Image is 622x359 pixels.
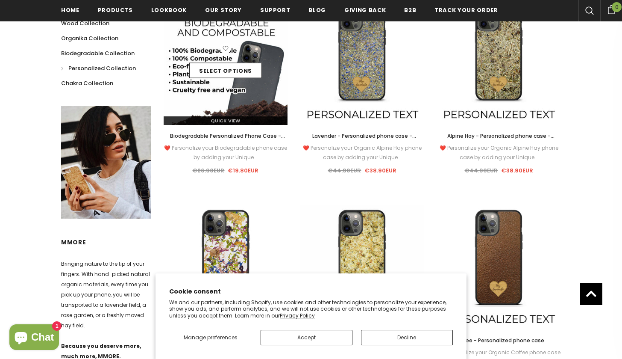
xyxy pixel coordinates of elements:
[170,132,285,149] span: Biodegradable Personalized Phone Case - Black
[164,143,288,162] div: ❤️ Personalize your Biodegradable phone case by adding your Unique...
[7,324,62,352] inbox-online-store-chat: Shopify online store chat
[169,287,453,296] h2: Cookie consent
[205,6,242,14] span: Our Story
[61,16,109,31] a: Wood Collection
[192,166,224,175] span: €26.90EUR
[501,166,533,175] span: €38.90EUR
[61,46,135,61] a: Biodegradable Collection
[344,6,386,14] span: Giving back
[300,143,424,162] div: ❤️ Personalize your Organic Alpine Hay phone case by adding your Unique...
[61,259,151,331] p: Bringing nature to the tip of your fingers. With hand-picked natural organic materials, every tim...
[612,2,622,12] span: 0
[61,34,118,42] span: Organika Collection
[98,6,133,14] span: Products
[61,61,136,76] a: Personalized Collection
[328,166,361,175] span: €44.90EUR
[164,116,288,125] a: Quick View
[261,330,352,345] button: Accept
[228,166,258,175] span: €19.80EUR
[447,132,555,149] span: Alpine Hay - Personalized phone case - Personalized gift
[68,64,136,72] span: Personalized Collection
[61,76,113,91] a: Chakra Collection
[189,63,262,78] a: Select options
[300,131,424,141] a: Lavender - Personalized phone case - Personalized gift
[260,6,290,14] span: support
[437,336,561,345] a: Coffee - Personalized phone case
[61,49,135,57] span: Biodegradable Collection
[61,6,79,14] span: Home
[600,4,622,14] a: 0
[434,6,498,14] span: Track your order
[169,299,453,319] p: We and our partners, including Shopify, use cookies and other technologies to personalize your ex...
[169,330,252,345] button: Manage preferences
[61,79,113,87] span: Chakra Collection
[437,143,561,162] div: ❤️ Personalize your Organic Alpine Hay phone case by adding your Unique...
[361,330,453,345] button: Decline
[280,312,315,319] a: Privacy Policy
[151,6,187,14] span: Lookbook
[61,31,118,46] a: Organika Collection
[404,6,416,14] span: B2B
[308,6,326,14] span: Blog
[454,337,544,344] span: Coffee - Personalized phone case
[164,131,288,141] a: Biodegradable Personalized Phone Case - Black
[61,238,86,246] span: MMORE
[364,166,396,175] span: €38.90EUR
[211,117,240,124] span: Quick View
[464,166,498,175] span: €44.90EUR
[312,132,416,149] span: Lavender - Personalized phone case - Personalized gift
[184,334,238,341] span: Manage preferences
[61,19,109,27] span: Wood Collection
[437,131,561,141] a: Alpine Hay - Personalized phone case - Personalized gift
